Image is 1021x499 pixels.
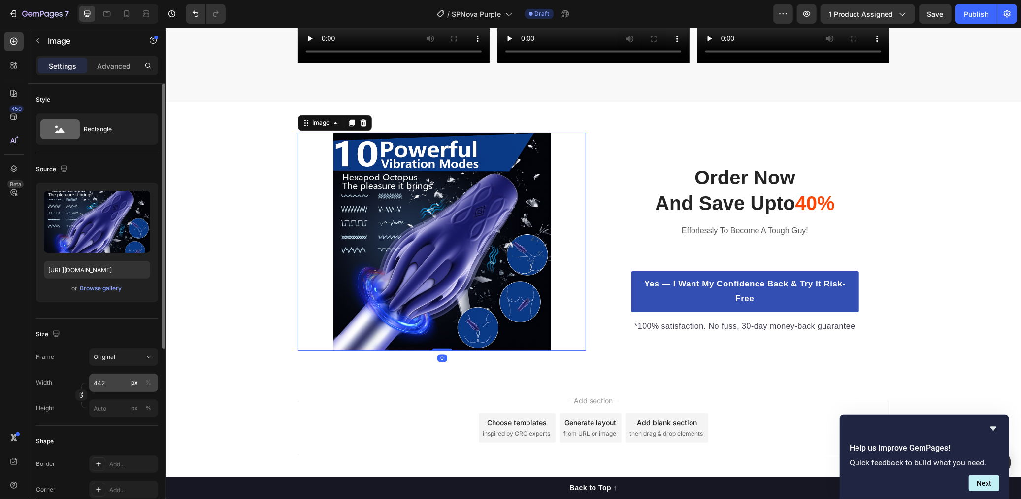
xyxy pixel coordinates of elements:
[36,95,50,104] div: Style
[463,402,537,411] span: then drag & drop elements
[80,284,122,293] div: Browse gallery
[142,402,154,414] button: px
[404,368,451,378] span: Add section
[36,163,70,176] div: Source
[48,35,132,47] p: Image
[44,191,150,253] img: preview-image
[9,105,24,113] div: 450
[186,4,226,24] div: Undo/Redo
[465,244,693,285] a: Yes — I Want My Confidence Back & Try It Risk-Free
[821,4,915,24] button: 1 product assigned
[829,9,893,19] span: 1 product assigned
[144,91,165,100] div: Image
[65,8,69,20] p: 7
[72,283,78,294] span: or
[850,442,999,454] h2: Help us improve GemPages!
[964,9,988,19] div: Publish
[142,377,154,389] button: px
[850,458,999,467] p: Quick feedback to build what you need.
[36,485,56,494] div: Corner
[89,348,158,366] button: Original
[145,378,151,387] div: %
[80,284,123,293] button: Browse gallery
[535,9,550,18] span: Draft
[480,197,678,211] p: Efforlessly To Become A Tough Guy!
[988,423,999,434] button: Hide survey
[36,404,54,413] label: Height
[927,10,944,18] span: Save
[94,353,115,361] span: Original
[131,404,138,413] div: px
[89,374,158,392] input: px%
[452,9,501,19] span: SPNova Purple
[131,378,138,387] div: px
[322,390,381,400] div: Choose templates
[36,353,54,361] label: Frame
[448,9,450,19] span: /
[97,61,131,71] p: Advanced
[478,252,680,276] span: Yes — I Want My Confidence Back & Try It Risk-Free
[479,137,679,190] h2: Order Now And Save Upto
[36,328,62,341] div: Size
[84,118,144,141] div: Rectangle
[969,475,999,491] button: Next question
[629,165,669,187] span: 40%
[955,4,997,24] button: Publish
[129,402,140,414] button: %
[271,327,281,335] div: 0
[36,460,55,468] div: Border
[49,61,76,71] p: Settings
[850,423,999,491] div: Help us improve GemPages!
[166,28,1021,499] iframe: Design area
[471,390,531,400] div: Add blank section
[44,261,150,279] input: https://example.com/image.jpg
[919,4,952,24] button: Save
[36,437,54,446] div: Shape
[4,4,73,24] button: 7
[397,402,450,411] span: from URL or image
[404,455,451,465] div: Back to Top ↑
[466,293,692,305] p: *100% satisfaction. No fuss, 30-day money-back guarantee
[109,460,156,469] div: Add...
[7,180,24,188] div: Beta
[129,377,140,389] button: %
[145,404,151,413] div: %
[109,486,156,495] div: Add...
[167,105,385,323] img: Alt Image
[36,378,52,387] label: Width
[399,390,451,400] div: Generate layout
[317,402,384,411] span: inspired by CRO experts
[89,399,158,417] input: px%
